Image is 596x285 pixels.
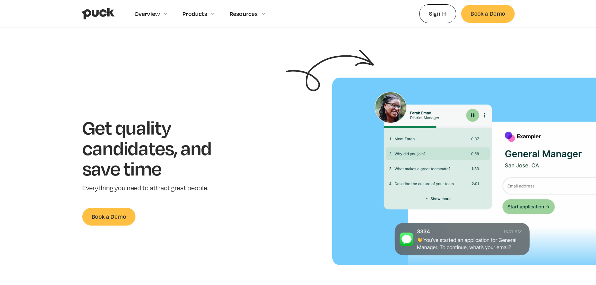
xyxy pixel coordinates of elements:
a: Book a Demo [82,208,135,226]
h1: Get quality candidates, and save time [82,117,231,179]
div: Resources [230,10,258,17]
a: Sign In [419,4,456,23]
a: Book a Demo [461,5,514,23]
div: Overview [135,10,160,17]
p: Everything you need to attract great people. [82,184,231,193]
div: Products [182,10,207,17]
